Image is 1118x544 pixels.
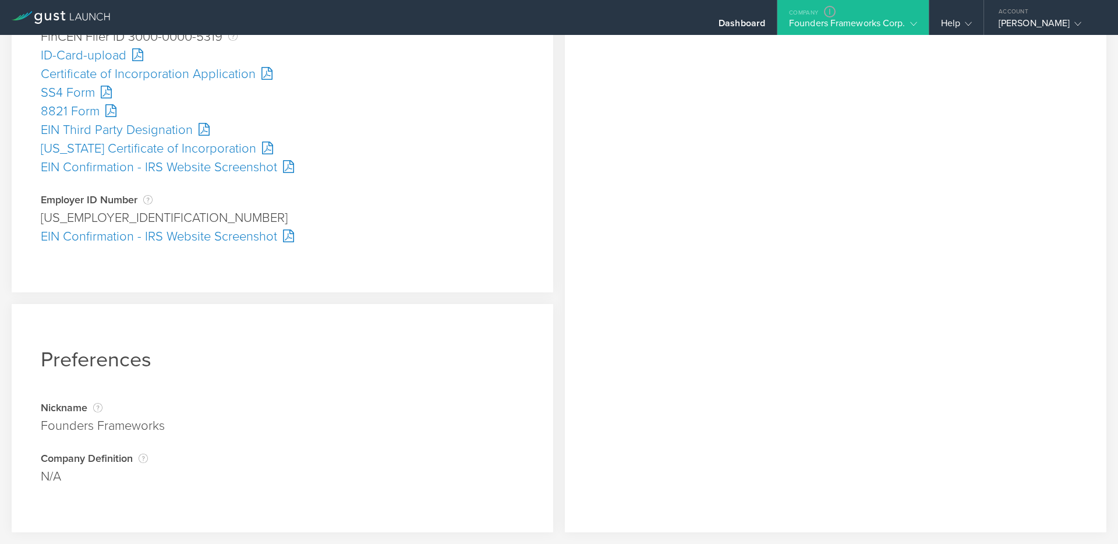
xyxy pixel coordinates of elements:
[41,209,524,227] div: [US_EMPLOYER_IDENTIFICATION_NUMBER]
[41,347,524,372] h1: Preferences
[941,17,972,35] div: Help
[41,227,524,246] div: EIN Confirmation - IRS Website Screenshot
[999,17,1098,35] div: [PERSON_NAME]
[41,402,524,414] div: Nickname
[41,453,524,464] div: Company Definition
[41,27,524,46] div: FinCEN Filer ID 3000-0000-5319
[719,17,765,35] div: Dashboard
[41,139,524,158] div: [US_STATE] Certificate of Incorporation
[41,83,524,102] div: SS4 Form
[41,46,524,65] div: ID-Card-upload
[41,416,524,435] div: Founders Frameworks
[789,17,917,35] div: Founders Frameworks Corp.
[41,65,524,83] div: Certificate of Incorporation Application
[41,121,524,139] div: EIN Third Party Designation
[41,194,524,206] div: Employer ID Number
[41,102,524,121] div: 8821 Form
[41,467,524,486] div: N/A
[41,158,524,176] div: EIN Confirmation - IRS Website Screenshot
